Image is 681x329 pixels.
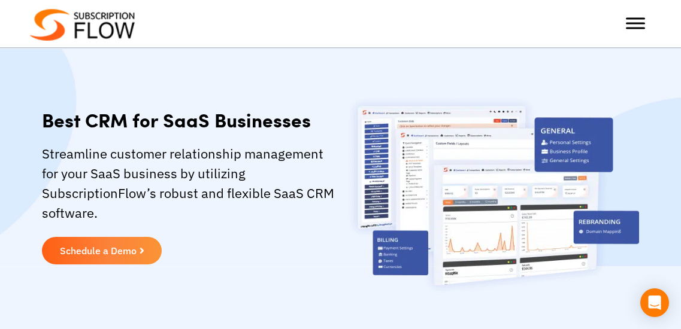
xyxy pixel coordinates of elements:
[626,18,645,29] button: Toggle Menu
[347,96,640,296] img: best-crm-for-saas-bussinesses
[42,108,335,132] h1: Best CRM for SaaS Businesses
[42,144,335,223] p: Streamline customer relationship management for your SaaS business by utilizing SubscriptionFlow’...
[640,288,669,317] div: Open Intercom Messenger
[42,237,162,264] a: Schedule a Demo
[30,9,135,41] img: Subscriptionflow
[60,246,137,255] span: Schedule a Demo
